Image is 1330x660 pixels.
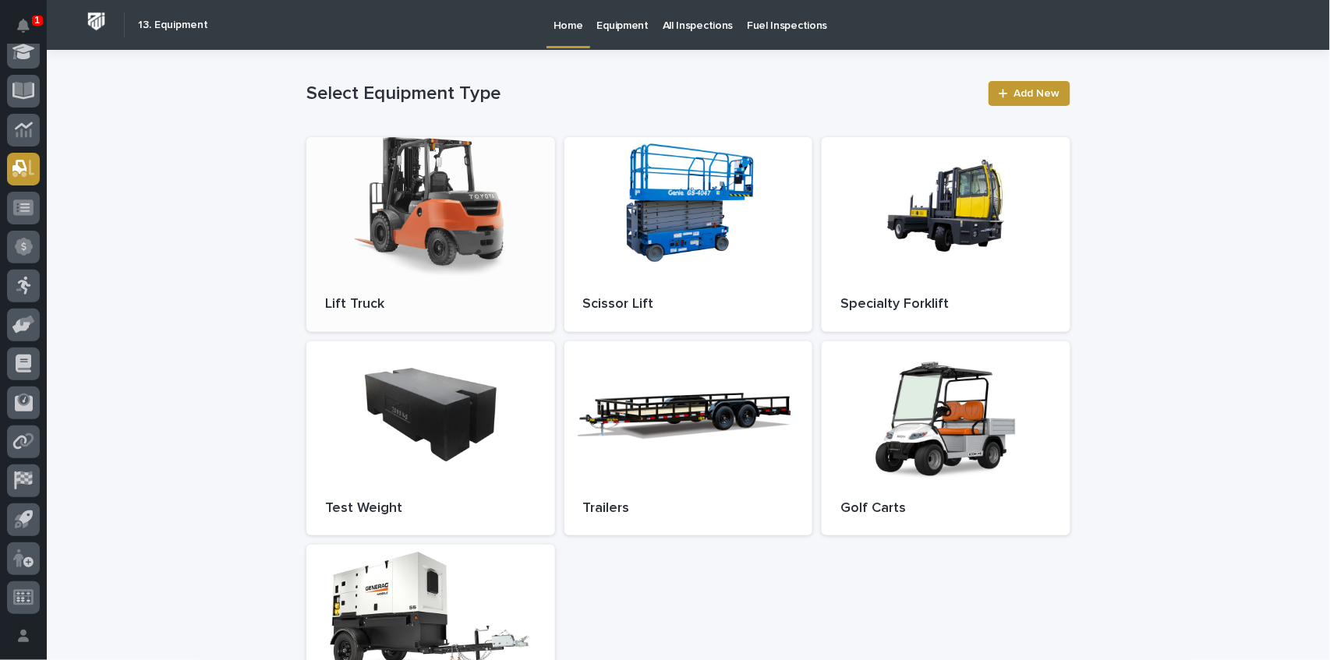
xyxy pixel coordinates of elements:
a: Golf Carts [822,341,1070,536]
button: Notifications [7,9,40,42]
h1: Select Equipment Type [306,83,979,105]
a: Lift Truck [306,137,555,332]
span: Add New [1014,88,1060,99]
a: Specialty Forklift [822,137,1070,332]
a: Test Weight [306,341,555,536]
h2: 13. Equipment [138,19,208,32]
p: Specialty Forklift [840,296,1052,313]
img: Workspace Logo [82,7,111,36]
p: Lift Truck [325,296,536,313]
div: Notifications1 [19,19,40,44]
p: Trailers [583,500,794,517]
a: Scissor Lift [564,137,813,332]
p: Scissor Lift [583,296,794,313]
a: Trailers [564,341,813,536]
p: 1 [34,15,40,26]
p: Golf Carts [840,500,1052,517]
a: Add New [989,81,1070,106]
p: Test Weight [325,500,536,517]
